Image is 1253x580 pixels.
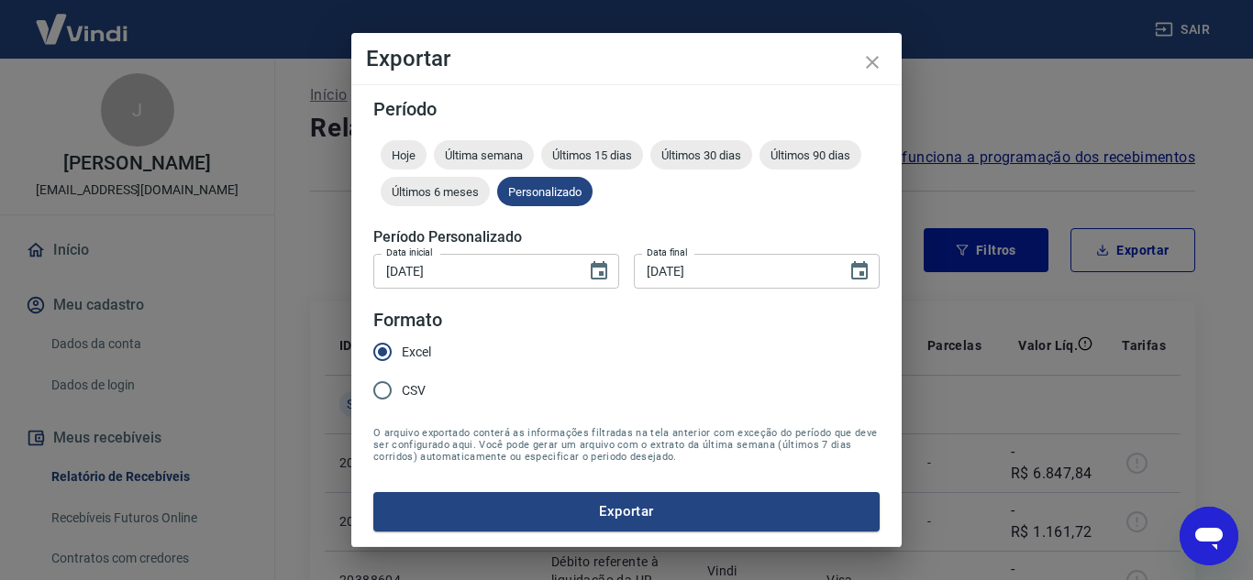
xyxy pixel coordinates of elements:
[373,492,880,531] button: Exportar
[381,177,490,206] div: Últimos 6 meses
[373,254,573,288] input: DD/MM/YYYY
[647,246,688,259] label: Data final
[634,254,834,288] input: DD/MM/YYYY
[541,140,643,170] div: Últimos 15 dias
[650,140,752,170] div: Últimos 30 dias
[381,148,427,162] span: Hoje
[760,148,861,162] span: Últimos 90 dias
[650,148,752,162] span: Últimos 30 dias
[1180,507,1238,565] iframe: Botão para abrir a janela de mensagens
[841,253,878,290] button: Choose date, selected date is 22 de ago de 2025
[434,148,534,162] span: Última semana
[497,177,593,206] div: Personalizado
[760,140,861,170] div: Últimos 90 dias
[402,381,426,400] span: CSV
[497,185,593,199] span: Personalizado
[581,253,617,290] button: Choose date, selected date is 19 de ago de 2025
[386,246,433,259] label: Data inicial
[381,140,427,170] div: Hoje
[373,100,880,118] h5: Período
[434,140,534,170] div: Última semana
[381,185,490,199] span: Últimos 6 meses
[366,48,887,70] h4: Exportar
[402,343,431,362] span: Excel
[541,148,643,162] span: Últimos 15 dias
[373,307,442,334] legend: Formato
[373,427,880,463] span: O arquivo exportado conterá as informações filtradas na tela anterior com exceção do período que ...
[373,228,880,246] h5: Período Personalizado
[850,40,894,84] button: close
